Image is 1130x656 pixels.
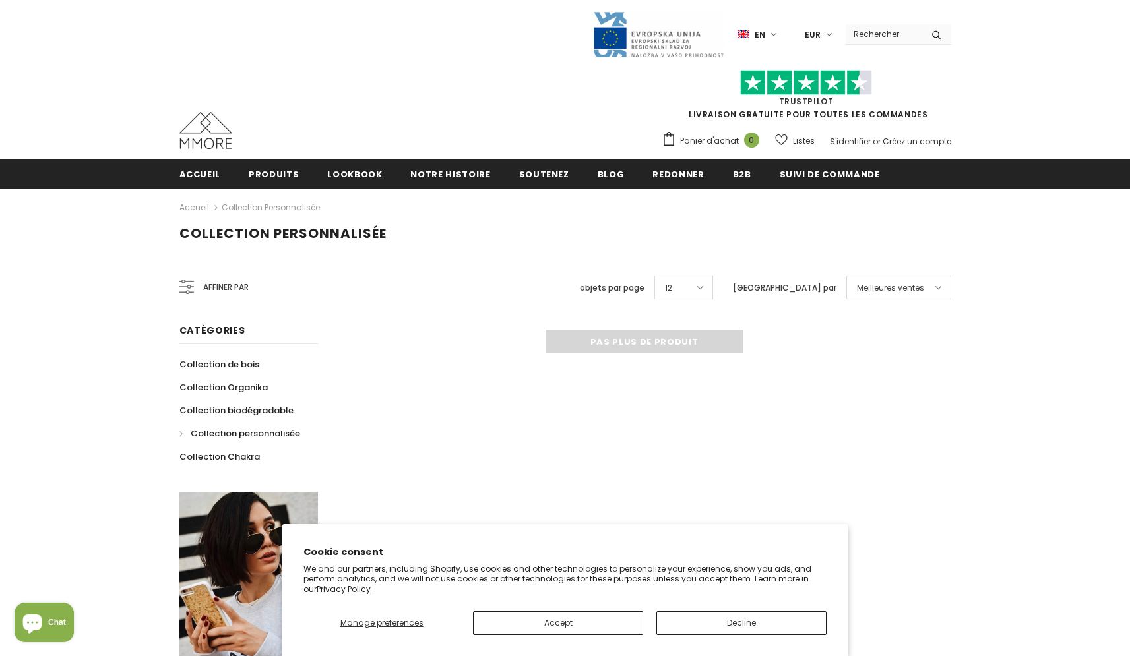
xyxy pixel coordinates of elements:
a: Collection Organika [179,376,268,399]
a: Redonner [652,159,704,189]
span: Catégories [179,324,245,337]
button: Accept [473,611,643,635]
span: EUR [805,28,821,42]
a: B2B [733,159,751,189]
span: Redonner [652,168,704,181]
span: en [755,28,765,42]
span: soutenez [519,168,569,181]
input: Search Site [846,24,922,44]
a: S'identifier [830,136,871,147]
a: Privacy Policy [317,583,371,595]
span: Collection biodégradable [179,404,294,417]
span: Collection Chakra [179,450,260,463]
span: B2B [733,168,751,181]
a: Collection Chakra [179,445,260,468]
a: Accueil [179,200,209,216]
span: Notre histoire [410,168,490,181]
a: Créez un compte [883,136,951,147]
button: Manage preferences [303,611,460,635]
a: Javni Razpis [592,28,724,40]
span: Produits [249,168,299,181]
a: Collection personnalisée [222,202,320,213]
inbox-online-store-chat: Shopify online store chat [11,603,78,645]
span: or [873,136,881,147]
a: Listes [775,129,815,152]
span: 12 [665,282,672,295]
span: Accueil [179,168,221,181]
span: Affiner par [203,280,249,295]
button: Decline [656,611,827,635]
a: Blog [598,159,625,189]
img: Faites confiance aux étoiles pilotes [740,70,872,96]
a: Collection personnalisée [179,422,300,445]
img: Cas MMORE [179,112,232,149]
a: Panier d'achat 0 [662,131,766,151]
span: Panier d'achat [680,134,739,148]
span: Blog [598,168,625,181]
span: Manage preferences [340,617,424,628]
a: Collection biodégradable [179,399,294,422]
span: Collection de bois [179,358,259,371]
label: [GEOGRAPHIC_DATA] par [733,282,836,295]
img: i-lang-1.png [738,29,749,40]
a: Suivi de commande [780,159,880,189]
a: TrustPilot [779,96,834,107]
span: Listes [793,134,815,148]
a: soutenez [519,159,569,189]
span: Collection personnalisée [191,427,300,440]
span: Meilleures ventes [857,282,924,295]
h2: Cookie consent [303,545,827,559]
span: LIVRAISON GRATUITE POUR TOUTES LES COMMANDES [662,76,951,120]
a: Collection de bois [179,353,259,376]
img: Javni Razpis [592,11,724,59]
a: Lookbook [327,159,382,189]
span: Lookbook [327,168,382,181]
span: 0 [744,133,759,148]
span: Collection personnalisée [179,224,387,243]
label: objets par page [580,282,644,295]
a: Notre histoire [410,159,490,189]
a: Accueil [179,159,221,189]
span: Suivi de commande [780,168,880,181]
p: We and our partners, including Shopify, use cookies and other technologies to personalize your ex... [303,564,827,595]
a: Produits [249,159,299,189]
span: Collection Organika [179,381,268,394]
